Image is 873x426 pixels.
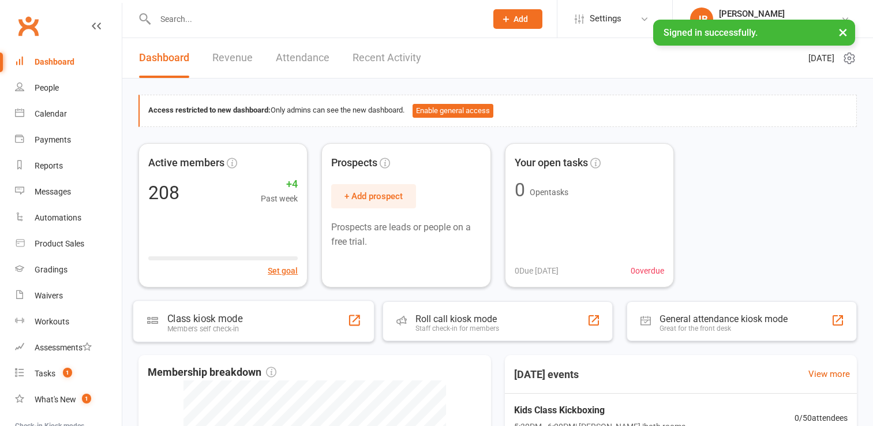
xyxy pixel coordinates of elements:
[148,106,271,114] strong: Access restricted to new dashboard:
[15,335,122,361] a: Assessments
[660,313,788,324] div: General attendance kiosk mode
[515,264,559,277] span: 0 Due [DATE]
[35,83,59,92] div: People
[15,205,122,231] a: Automations
[660,324,788,332] div: Great for the front desk
[261,192,298,205] span: Past week
[15,309,122,335] a: Workouts
[14,12,43,40] a: Clubworx
[15,283,122,309] a: Waivers
[35,395,76,404] div: What's New
[505,364,588,385] h3: [DATE] events
[35,161,63,170] div: Reports
[833,20,853,44] button: ×
[35,317,69,326] div: Workouts
[719,9,841,19] div: [PERSON_NAME]
[331,220,481,249] p: Prospects are leads or people on a free trial.
[515,181,525,199] div: 0
[35,135,71,144] div: Payments
[15,49,122,75] a: Dashboard
[148,184,179,202] div: 208
[15,361,122,387] a: Tasks 1
[35,187,71,196] div: Messages
[15,127,122,153] a: Payments
[276,38,329,78] a: Attendance
[167,324,242,333] div: Members self check-in
[514,403,685,418] span: Kids Class Kickboxing
[139,38,189,78] a: Dashboard
[148,364,276,381] span: Membership breakdown
[514,14,528,24] span: Add
[353,38,421,78] a: Recent Activity
[35,265,68,274] div: Gradings
[331,184,416,208] button: + Add prospect
[690,8,713,31] div: JB
[35,57,74,66] div: Dashboard
[212,38,253,78] a: Revenue
[35,369,55,378] div: Tasks
[15,153,122,179] a: Reports
[719,19,841,29] div: J [PERSON_NAME] ELITE PTY LTD
[795,412,848,424] span: 0 / 50 attendees
[35,213,81,222] div: Automations
[35,343,92,352] div: Assessments
[35,239,84,248] div: Product Sales
[15,101,122,127] a: Calendar
[493,9,542,29] button: Add
[15,179,122,205] a: Messages
[415,313,499,324] div: Roll call kiosk mode
[35,109,67,118] div: Calendar
[152,11,478,27] input: Search...
[82,394,91,403] span: 1
[35,291,63,300] div: Waivers
[148,155,224,171] span: Active members
[268,264,298,277] button: Set goal
[261,176,298,193] span: +4
[530,188,568,197] span: Open tasks
[15,257,122,283] a: Gradings
[664,27,758,38] span: Signed in successfully.
[331,155,377,171] span: Prospects
[15,231,122,257] a: Product Sales
[415,324,499,332] div: Staff check-in for members
[515,155,588,171] span: Your open tasks
[148,104,848,118] div: Only admins can see the new dashboard.
[631,264,664,277] span: 0 overdue
[63,368,72,378] span: 1
[808,367,850,381] a: View more
[413,104,493,118] button: Enable general access
[15,75,122,101] a: People
[590,6,621,32] span: Settings
[167,313,242,324] div: Class kiosk mode
[15,387,122,413] a: What's New1
[808,51,834,65] span: [DATE]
